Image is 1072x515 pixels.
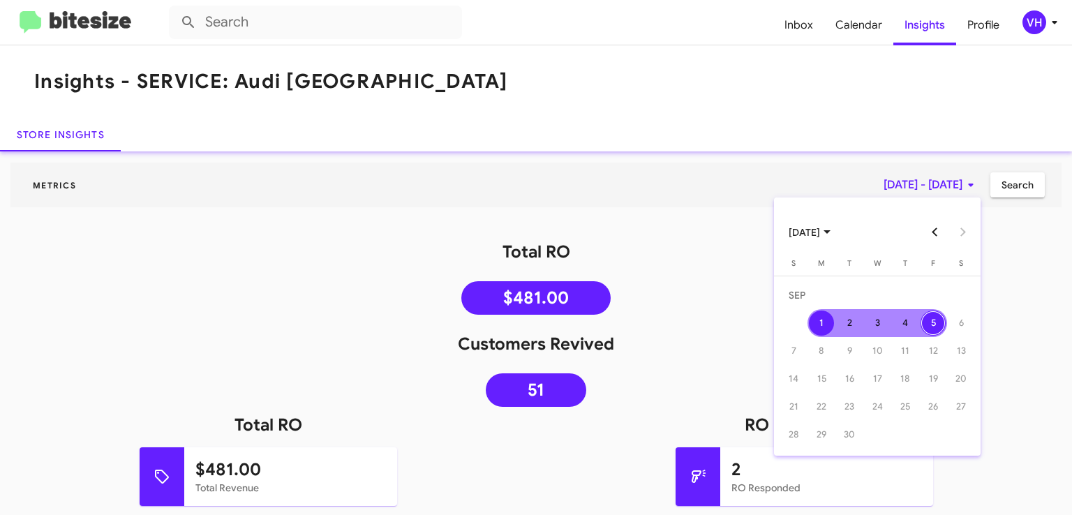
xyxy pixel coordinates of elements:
[947,309,975,337] td: September 6, 2025
[781,338,806,364] div: 7
[835,309,863,337] td: September 2, 2025
[891,365,919,393] td: September 18, 2025
[921,394,946,419] div: 26
[865,366,890,391] div: 17
[863,309,891,337] td: September 3, 2025
[837,338,862,364] div: 9
[781,394,806,419] div: 21
[947,365,975,393] td: September 20, 2025
[809,394,834,419] div: 22
[807,337,835,365] td: September 8, 2025
[807,309,835,337] td: September 1, 2025
[947,256,975,276] th: Saturday
[777,218,842,246] button: Choose month and year
[780,337,807,365] td: September 7, 2025
[891,337,919,365] td: September 11, 2025
[807,365,835,393] td: September 15, 2025
[921,366,946,391] div: 19
[837,394,862,419] div: 23
[809,422,834,447] div: 29
[948,311,974,336] div: 6
[865,311,890,336] div: 3
[893,394,918,419] div: 25
[780,421,807,449] td: September 28, 2025
[921,338,946,364] div: 12
[949,218,977,246] button: Next month
[863,365,891,393] td: September 17, 2025
[863,337,891,365] td: September 10, 2025
[948,338,974,364] div: 13
[919,256,947,276] th: Friday
[835,365,863,393] td: September 16, 2025
[947,337,975,365] td: September 13, 2025
[780,393,807,421] td: September 21, 2025
[835,256,863,276] th: Tuesday
[893,311,918,336] div: 4
[919,365,947,393] td: September 19, 2025
[891,256,919,276] th: Thursday
[947,393,975,421] td: September 27, 2025
[865,394,890,419] div: 24
[835,421,863,449] td: September 30, 2025
[919,337,947,365] td: September 12, 2025
[807,256,835,276] th: Monday
[780,365,807,393] td: September 14, 2025
[809,338,834,364] div: 8
[919,393,947,421] td: September 26, 2025
[865,338,890,364] div: 10
[837,366,862,391] div: 16
[809,311,834,336] div: 1
[863,393,891,421] td: September 24, 2025
[835,337,863,365] td: September 9, 2025
[789,220,831,245] span: [DATE]
[891,309,919,337] td: September 4, 2025
[780,281,975,309] td: SEP
[781,366,806,391] div: 14
[807,421,835,449] td: September 29, 2025
[835,393,863,421] td: September 23, 2025
[919,309,947,337] td: September 5, 2025
[921,218,949,246] button: Previous month
[809,366,834,391] div: 15
[948,394,974,419] div: 27
[781,422,806,447] div: 28
[837,422,862,447] div: 30
[807,393,835,421] td: September 22, 2025
[780,256,807,276] th: Sunday
[948,366,974,391] div: 20
[837,311,862,336] div: 2
[921,311,946,336] div: 5
[893,338,918,364] div: 11
[863,256,891,276] th: Wednesday
[891,393,919,421] td: September 25, 2025
[893,366,918,391] div: 18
